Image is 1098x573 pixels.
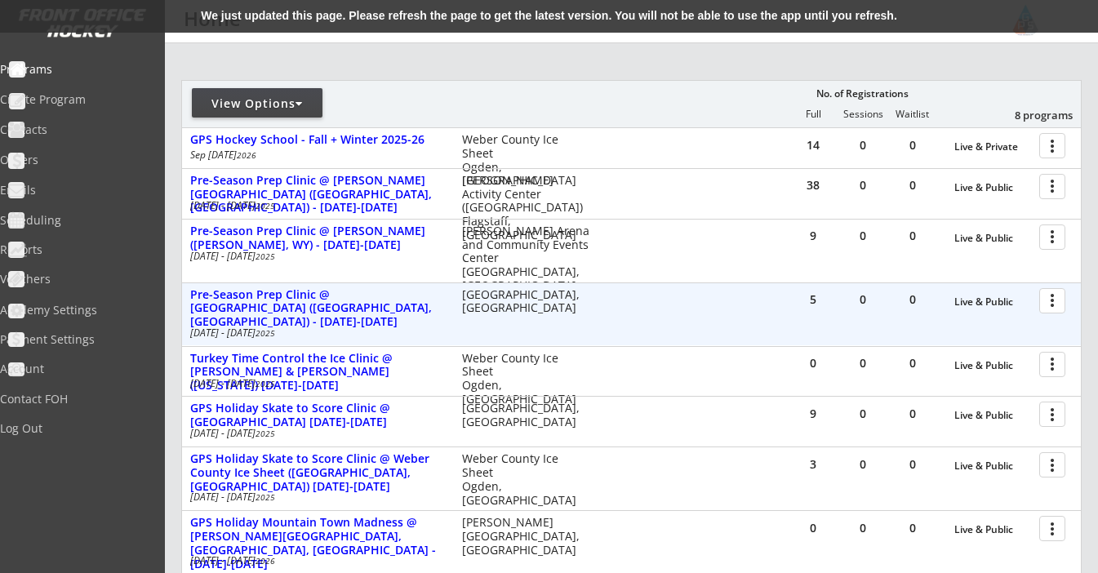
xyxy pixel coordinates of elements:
button: more_vert [1039,352,1065,377]
div: Turkey Time Control the Ice Clinic @ [PERSON_NAME] & [PERSON_NAME] ([US_STATE]) [DATE]-[DATE] [190,352,445,393]
div: Live & Public [954,460,1031,472]
div: GPS Holiday Mountain Town Madness @ [PERSON_NAME][GEOGRAPHIC_DATA], [GEOGRAPHIC_DATA], [GEOGRAPHI... [190,516,445,571]
div: 9 [789,230,838,242]
div: 0 [838,180,887,191]
div: View Options [192,95,322,112]
div: Live & Public [954,410,1031,421]
em: 2025 [256,378,275,389]
div: Waitlist [887,109,936,120]
div: 0 [888,408,937,420]
div: Live & Public [954,182,1031,193]
div: GPS Holiday Skate to Score Clinic @ [GEOGRAPHIC_DATA] [DATE]-[DATE] [190,402,445,429]
div: 9 [789,408,838,420]
div: 0 [888,522,937,534]
div: 0 [888,230,937,242]
div: 0 [838,358,887,369]
div: Weber County Ice Sheet Ogden, [GEOGRAPHIC_DATA] [462,133,590,188]
button: more_vert [1039,224,1065,250]
div: [GEOGRAPHIC_DATA], [GEOGRAPHIC_DATA] [462,288,590,316]
div: [DATE] - [DATE] [190,429,440,438]
div: [PERSON_NAME] Activity Center ([GEOGRAPHIC_DATA]) Flagstaff, [GEOGRAPHIC_DATA] [462,174,590,242]
em: 2025 [256,491,275,503]
button: more_vert [1039,288,1065,313]
div: GPS Holiday Skate to Score Clinic @ Weber County Ice Sheet ([GEOGRAPHIC_DATA], [GEOGRAPHIC_DATA])... [190,452,445,493]
div: 0 [888,459,937,470]
div: 0 [888,358,937,369]
div: 8 programs [988,108,1073,122]
div: 0 [789,358,838,369]
em: 2025 [256,251,275,262]
div: [PERSON_NAME] Arena and Community Events Center [GEOGRAPHIC_DATA], [GEOGRAPHIC_DATA] [462,224,590,293]
div: [DATE] - [DATE] [190,328,440,338]
div: Live & Private [954,141,1031,153]
div: 3 [789,459,838,470]
button: more_vert [1039,174,1065,199]
em: 2025 [256,200,275,211]
em: 2025 [256,428,275,439]
button: more_vert [1039,402,1065,427]
div: 0 [838,408,887,420]
em: 2025 [256,327,275,339]
div: [DATE] - [DATE] [190,492,440,502]
em: 2026 [237,149,256,161]
div: Sep [DATE] [190,150,440,160]
div: 0 [888,140,937,151]
div: Live & Public [954,233,1031,244]
div: Pre-Season Prep Clinic @ [PERSON_NAME][GEOGRAPHIC_DATA] ([GEOGRAPHIC_DATA], [GEOGRAPHIC_DATA]) - ... [190,174,445,215]
div: 38 [789,180,838,191]
div: [DATE] - [DATE] [190,556,440,566]
div: 0 [888,294,937,305]
div: 5 [789,294,838,305]
div: Full [789,109,838,120]
div: [DATE] - [DATE] [190,379,440,389]
div: 0 [838,230,887,242]
div: 0 [838,459,887,470]
div: Live & Public [954,360,1031,371]
div: Pre-Season Prep Clinic @ [GEOGRAPHIC_DATA] ([GEOGRAPHIC_DATA], [GEOGRAPHIC_DATA]) - [DATE]-[DATE] [190,288,445,329]
div: 0 [838,294,887,305]
div: [PERSON_NAME][GEOGRAPHIC_DATA], [GEOGRAPHIC_DATA] [462,516,590,557]
div: 14 [789,140,838,151]
div: Weber County Ice Sheet Ogden, [GEOGRAPHIC_DATA] [462,352,590,406]
button: more_vert [1039,133,1065,158]
button: more_vert [1039,516,1065,541]
button: more_vert [1039,452,1065,477]
div: Weber County Ice Sheet Ogden, [GEOGRAPHIC_DATA] [462,452,590,507]
div: GPS Hockey School - Fall + Winter 2025-26 [190,133,445,147]
div: 0 [838,522,887,534]
div: 0 [838,140,887,151]
div: Live & Public [954,524,1031,535]
div: Sessions [838,109,887,120]
div: [DATE] - [DATE] [190,201,440,211]
div: 0 [888,180,937,191]
em: 2026 [256,555,275,566]
div: 0 [789,522,838,534]
div: [DATE] - [DATE] [190,251,440,261]
div: Live & Public [954,296,1031,308]
div: Pre-Season Prep Clinic @ [PERSON_NAME] ([PERSON_NAME], WY) - [DATE]-[DATE] [190,224,445,252]
div: No. of Registrations [811,88,913,100]
div: [GEOGRAPHIC_DATA], [GEOGRAPHIC_DATA] [462,402,590,429]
